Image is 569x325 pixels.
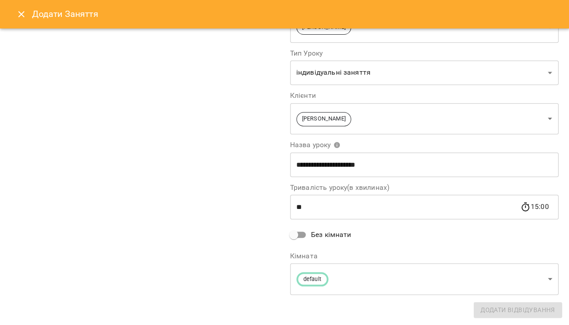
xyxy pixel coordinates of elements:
[333,141,340,148] svg: Вкажіть назву уроку або виберіть клієнтів
[290,184,559,191] label: Тривалість уроку(в хвилинах)
[297,115,351,123] span: [PERSON_NAME]
[290,263,559,295] div: default
[298,275,327,284] span: default
[311,229,351,240] span: Без кімнати
[290,103,559,134] div: [PERSON_NAME]
[32,7,558,21] h6: Додати Заняття
[290,92,559,99] label: Клієнти
[290,141,341,148] span: Назва уроку
[290,60,559,85] div: індивідуальні заняття
[290,50,559,57] label: Тип Уроку
[11,4,32,25] button: Close
[290,253,559,260] label: Кімната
